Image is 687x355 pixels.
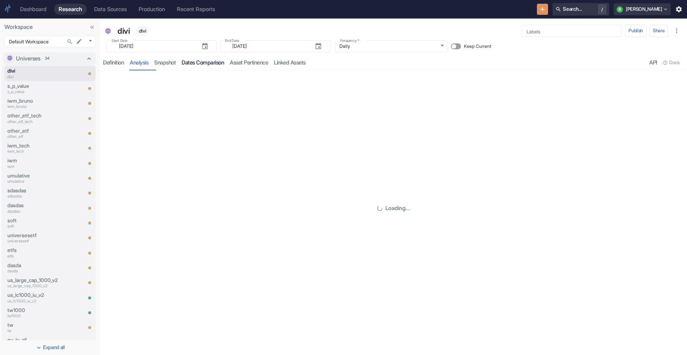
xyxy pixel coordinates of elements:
[20,6,47,13] div: Dashboard
[4,23,96,31] p: Workspace
[105,28,111,36] span: Universe
[7,328,62,334] p: tw
[136,28,149,34] span: divi
[7,104,62,110] p: iwm_bruno
[271,55,309,70] a: Linked Assets
[1,342,99,354] button: Expand all
[340,38,359,43] label: Frequency
[7,238,62,244] p: universesetf
[225,38,239,43] label: End Date
[7,253,62,259] p: etfs
[7,321,62,329] p: tw
[7,268,62,274] p: dasda
[116,23,132,39] div: divi
[7,193,62,199] p: sdasdas
[7,67,62,74] p: divi
[7,134,62,140] p: other_etf
[90,4,131,15] a: Data Sources
[552,3,609,16] button: Search.../
[7,172,62,185] a: umulativeumulative
[7,67,62,80] a: dividivi
[7,187,62,199] a: sdasdassdasdas
[42,56,52,62] span: 34
[617,6,623,13] div: b
[65,37,75,47] button: Search...
[179,55,227,70] a: Dates Comparison
[7,217,62,229] a: softsoft
[103,59,124,66] div: Definition
[7,283,62,289] p: us_large_cap_1000_v2
[7,127,62,140] a: other_etfother_etf
[7,298,62,304] p: us_lc1000_iu_v2
[134,4,169,15] a: Production
[7,142,62,149] p: iwm_tech
[537,4,548,15] button: New Resource
[7,262,62,274] a: dasdadasda
[7,209,62,215] p: dasdas
[139,6,165,13] div: Production
[464,43,491,50] span: Keep Current
[7,306,62,319] a: tw1000tw1000
[59,6,82,13] div: Research
[228,42,309,50] input: yyyy-mm-dd
[7,232,62,244] a: universesetfuniversesetf
[7,164,62,170] p: iwm
[3,52,96,65] div: Universes34
[614,3,671,15] button: b[PERSON_NAME]
[646,55,660,70] a: API
[7,313,62,319] p: tw1000
[7,142,62,155] a: iwm_techiwm_tech
[114,42,195,50] input: yyyy-mm-dd
[7,262,62,269] p: dasda
[127,55,151,70] a: analysis
[7,232,62,239] p: universesetf
[7,336,62,344] p: eu_iu_all
[7,157,62,169] a: iwmiwm
[7,217,62,224] p: soft
[7,246,62,254] p: etfs
[7,119,62,125] p: other_etf_tech
[7,223,62,229] p: soft
[650,25,668,37] button: Share
[7,97,62,110] a: iwm_brunoiwm_bruno
[7,179,62,185] p: umulative
[7,321,62,334] a: twtw
[7,82,62,95] a: s_p_values_p_value
[7,276,62,284] p: us_large_cap_1000_v2
[385,204,410,212] p: Loading...
[7,172,62,179] p: umulative
[7,112,62,119] p: other_etf_tech
[74,36,84,46] button: edit
[7,246,62,259] a: etfsetfs
[151,55,179,70] a: Snapshot
[7,82,62,90] p: s_p_value
[100,55,687,70] div: resource tabs
[177,6,215,13] div: Recent Reports
[7,202,62,214] a: dasdasdasdas
[660,57,683,69] button: Docs
[7,157,62,164] p: iwm
[87,22,97,32] button: Collapse Sidebar
[7,306,62,314] p: tw1000
[7,187,62,194] p: sdasdas
[335,40,448,52] div: Daily
[7,112,62,125] a: other_etf_techother_etf_tech
[7,74,62,80] p: divi
[7,291,62,304] a: us_lc1000_iu_v2us_lc1000_iu_v2
[7,202,62,209] p: dasdas
[172,4,219,15] a: Recent Reports
[117,25,130,37] p: divi
[7,291,62,299] p: us_lc1000_iu_v2
[625,25,647,37] button: Publish
[54,4,87,15] a: Research
[7,336,62,349] a: eu_iu_alleu_iu_all
[7,97,62,104] p: iwm_bruno
[7,89,62,95] p: s_p_value
[112,38,127,43] label: Start Date
[7,276,62,289] a: us_large_cap_1000_v2us_large_cap_1000_v2
[16,4,51,15] a: Dashboard
[227,55,271,70] a: Asset Pertinence
[16,54,40,63] p: Universes
[94,6,127,13] div: Data Sources
[7,127,62,135] p: other_etf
